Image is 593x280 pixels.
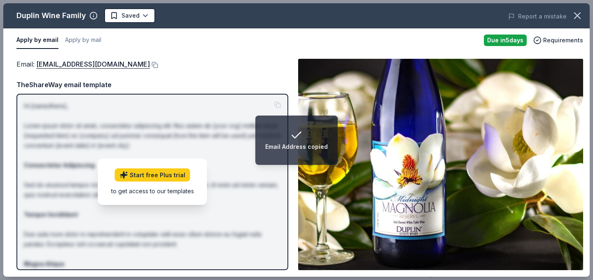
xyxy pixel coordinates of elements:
strong: Tempor Incididunt [24,211,78,218]
div: to get access to our templates [111,187,194,195]
div: Due in 5 days [484,35,527,46]
a: Start free Plus trial [115,169,190,182]
button: Saved [104,8,155,23]
strong: Consectetur Adipiscing [24,162,95,169]
button: Requirements [533,35,583,45]
div: Email Address copied [265,142,328,152]
button: Apply by email [16,32,58,49]
strong: Magna Aliqua [24,260,64,267]
button: Apply by mail [65,32,101,49]
div: Duplin Wine Family [16,9,86,22]
div: TheShareWay email template [16,79,288,90]
button: Report a mistake [508,12,567,21]
a: [EMAIL_ADDRESS][DOMAIN_NAME] [36,59,150,69]
span: Email : [16,60,150,68]
span: Saved [121,11,140,21]
img: Image for Duplin Wine Family [298,59,583,270]
span: Requirements [543,35,583,45]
